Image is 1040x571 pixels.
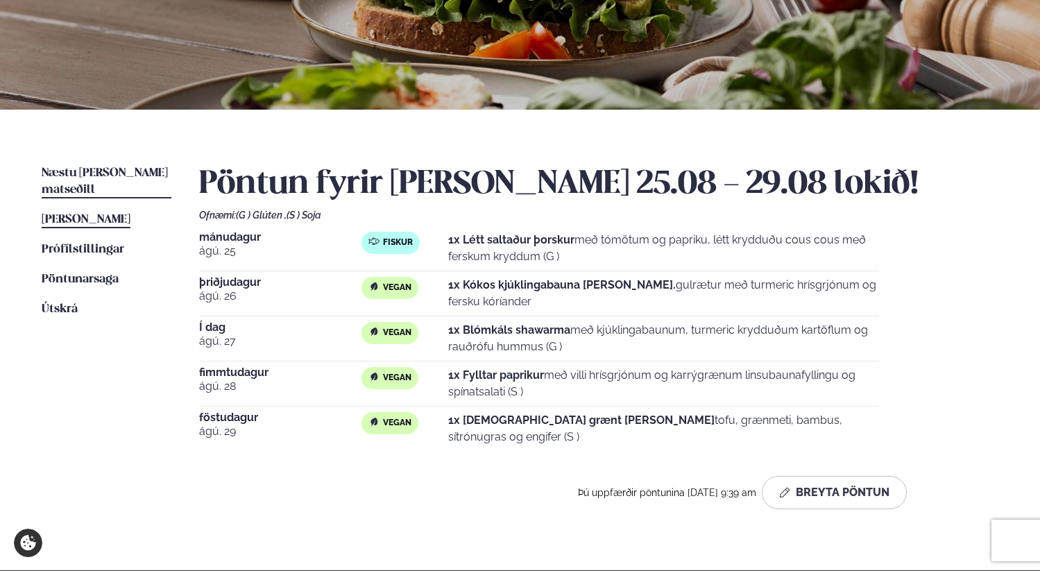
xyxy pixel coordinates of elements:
img: Vegan.svg [368,416,380,427]
img: Vegan.svg [368,326,380,337]
h2: Pöntun fyrir [PERSON_NAME] 25.08 - 29.08 lokið! [199,165,998,204]
span: föstudagur [199,412,361,423]
img: fish.svg [368,236,380,247]
div: Ofnæmi: [199,210,998,221]
a: Cookie settings [14,529,42,557]
a: Pöntunarsaga [42,271,119,288]
span: Næstu [PERSON_NAME] matseðill [42,167,168,196]
a: [PERSON_NAME] [42,212,130,228]
a: Útskrá [42,301,78,318]
span: mánudagur [199,232,361,243]
strong: 1x Kókos kjúklingabauna [PERSON_NAME]. [448,278,676,291]
span: ágú. 29 [199,423,361,440]
p: gulrætur með turmeric hrísgrjónum og fersku kóríander [448,277,879,310]
span: Útskrá [42,303,78,315]
span: Fiskur [383,237,413,248]
p: með tómötum og papriku, létt krydduðu cous cous með ferskum kryddum (G ) [448,232,879,265]
span: ágú. 27 [199,333,361,350]
a: Næstu [PERSON_NAME] matseðill [42,165,171,198]
strong: 1x Fylltar paprikur [448,368,544,382]
span: Pöntunarsaga [42,273,119,285]
span: Vegan [383,282,411,293]
span: ágú. 25 [199,243,361,259]
img: Vegan.svg [368,371,380,382]
button: Breyta Pöntun [762,476,907,509]
span: Vegan [383,373,411,384]
strong: 1x [DEMOGRAPHIC_DATA] grænt [PERSON_NAME] [448,414,715,427]
span: ágú. 28 [199,378,361,395]
span: Í dag [199,322,361,333]
span: fimmtudagur [199,367,361,378]
span: Prófílstillingar [42,244,124,255]
img: Vegan.svg [368,281,380,292]
span: þriðjudagur [199,277,361,288]
span: ágú. 26 [199,288,361,305]
strong: 1x Létt saltaður þorskur [448,233,574,246]
strong: 1x Blómkáls shawarma [448,323,570,336]
a: Prófílstillingar [42,241,124,258]
span: (G ) Glúten , [236,210,287,221]
p: með villi hrísgrjónum og karrýgrænum linsubaunafyllingu og spínatsalati (S ) [448,367,879,400]
p: með kjúklingabaunum, turmeric krydduðum kartöflum og rauðrófu hummus (G ) [448,322,879,355]
span: Vegan [383,327,411,339]
span: (S ) Soja [287,210,321,221]
p: tofu, grænmeti, bambus, sítrónugras og engifer (S ) [448,412,879,445]
span: Vegan [383,418,411,429]
span: Þú uppfærðir pöntunina [DATE] 9:39 am [578,487,756,498]
span: [PERSON_NAME] [42,214,130,225]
